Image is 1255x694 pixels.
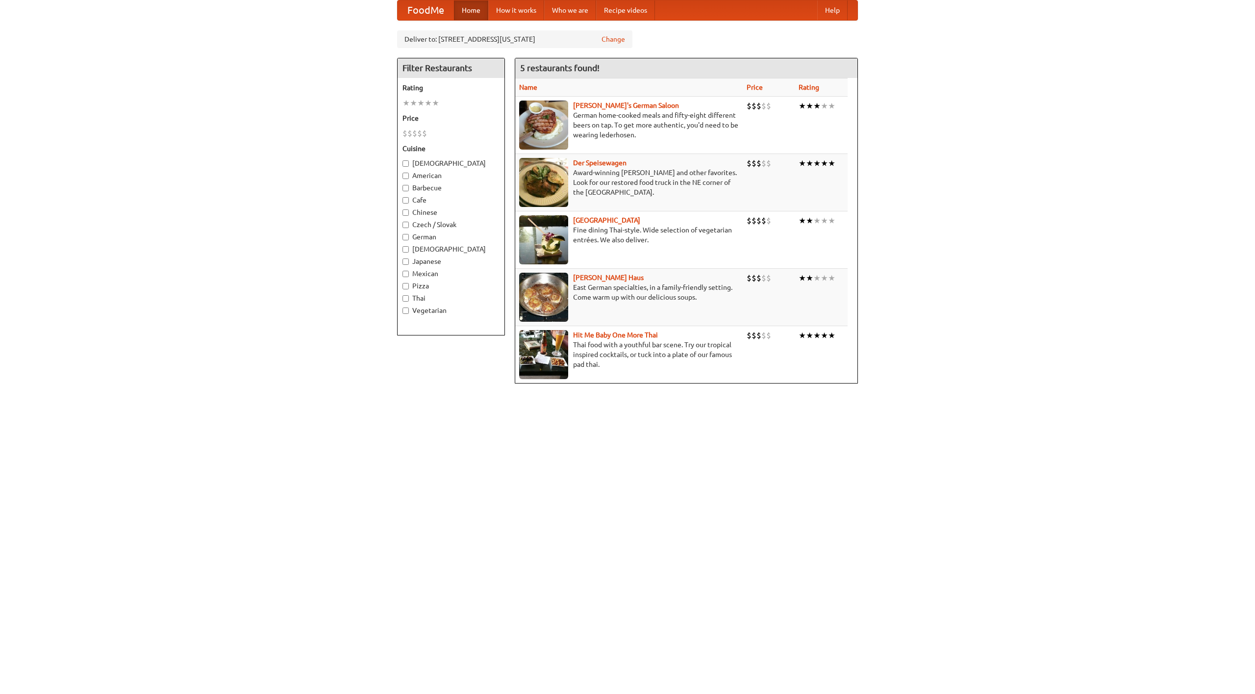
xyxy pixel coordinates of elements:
li: ★ [813,158,821,169]
li: ★ [828,158,835,169]
li: $ [756,215,761,226]
img: esthers.jpg [519,101,568,150]
label: American [402,171,500,180]
input: Barbecue [402,185,409,191]
li: ★ [806,101,813,111]
li: $ [747,101,752,111]
li: $ [402,128,407,139]
p: East German specialties, in a family-friendly setting. Come warm up with our delicious soups. [519,283,739,302]
a: Hit Me Baby One More Thai [573,331,658,339]
p: German home-cooked meals and fifty-eight different beers on tap. To get more authentic, you'd nee... [519,110,739,140]
img: babythai.jpg [519,330,568,379]
li: $ [756,101,761,111]
li: ★ [813,101,821,111]
label: Mexican [402,269,500,279]
ng-pluralize: 5 restaurants found! [520,63,600,73]
li: $ [756,158,761,169]
label: [DEMOGRAPHIC_DATA] [402,158,500,168]
input: [DEMOGRAPHIC_DATA] [402,246,409,253]
li: ★ [821,273,828,283]
input: Thai [402,295,409,302]
li: $ [752,215,756,226]
li: $ [422,128,427,139]
li: $ [417,128,422,139]
li: ★ [828,330,835,341]
li: ★ [821,215,828,226]
li: $ [766,330,771,341]
li: ★ [417,98,425,108]
li: ★ [806,158,813,169]
li: $ [766,101,771,111]
input: Cafe [402,197,409,204]
p: Award-winning [PERSON_NAME] and other favorites. Look for our restored food truck in the NE corne... [519,168,739,197]
label: Thai [402,293,500,303]
li: $ [752,330,756,341]
li: ★ [828,273,835,283]
label: Japanese [402,257,500,266]
li: $ [761,273,766,283]
input: Pizza [402,283,409,289]
li: ★ [806,215,813,226]
li: $ [766,273,771,283]
li: ★ [799,273,806,283]
input: Mexican [402,271,409,277]
img: speisewagen.jpg [519,158,568,207]
li: $ [756,330,761,341]
li: $ [756,273,761,283]
label: Barbecue [402,183,500,193]
input: Japanese [402,258,409,265]
li: $ [752,158,756,169]
a: Change [602,34,625,44]
li: ★ [799,215,806,226]
a: [PERSON_NAME] Haus [573,274,644,282]
li: $ [752,101,756,111]
input: Chinese [402,209,409,216]
li: $ [766,158,771,169]
li: ★ [821,101,828,111]
h5: Price [402,113,500,123]
input: American [402,173,409,179]
input: [DEMOGRAPHIC_DATA] [402,160,409,167]
a: [GEOGRAPHIC_DATA] [573,216,640,224]
img: kohlhaus.jpg [519,273,568,322]
a: Der Speisewagen [573,159,627,167]
label: Vegetarian [402,306,500,315]
img: satay.jpg [519,215,568,264]
label: German [402,232,500,242]
li: $ [761,215,766,226]
li: ★ [821,158,828,169]
div: Deliver to: [STREET_ADDRESS][US_STATE] [397,30,632,48]
a: Recipe videos [596,0,655,20]
li: $ [752,273,756,283]
li: ★ [432,98,439,108]
a: Home [454,0,488,20]
li: ★ [813,273,821,283]
li: $ [747,273,752,283]
li: $ [747,215,752,226]
li: $ [747,158,752,169]
li: $ [766,215,771,226]
label: Czech / Slovak [402,220,500,230]
li: $ [761,101,766,111]
p: Fine dining Thai-style. Wide selection of vegetarian entrées. We also deliver. [519,225,739,245]
label: Chinese [402,207,500,217]
li: $ [412,128,417,139]
h5: Cuisine [402,144,500,154]
a: [PERSON_NAME]'s German Saloon [573,102,679,109]
li: ★ [799,158,806,169]
input: Czech / Slovak [402,222,409,228]
label: Pizza [402,281,500,291]
label: [DEMOGRAPHIC_DATA] [402,244,500,254]
li: ★ [828,101,835,111]
a: Price [747,83,763,91]
li: ★ [813,215,821,226]
a: Rating [799,83,819,91]
a: How it works [488,0,544,20]
li: ★ [425,98,432,108]
li: ★ [402,98,410,108]
li: ★ [410,98,417,108]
